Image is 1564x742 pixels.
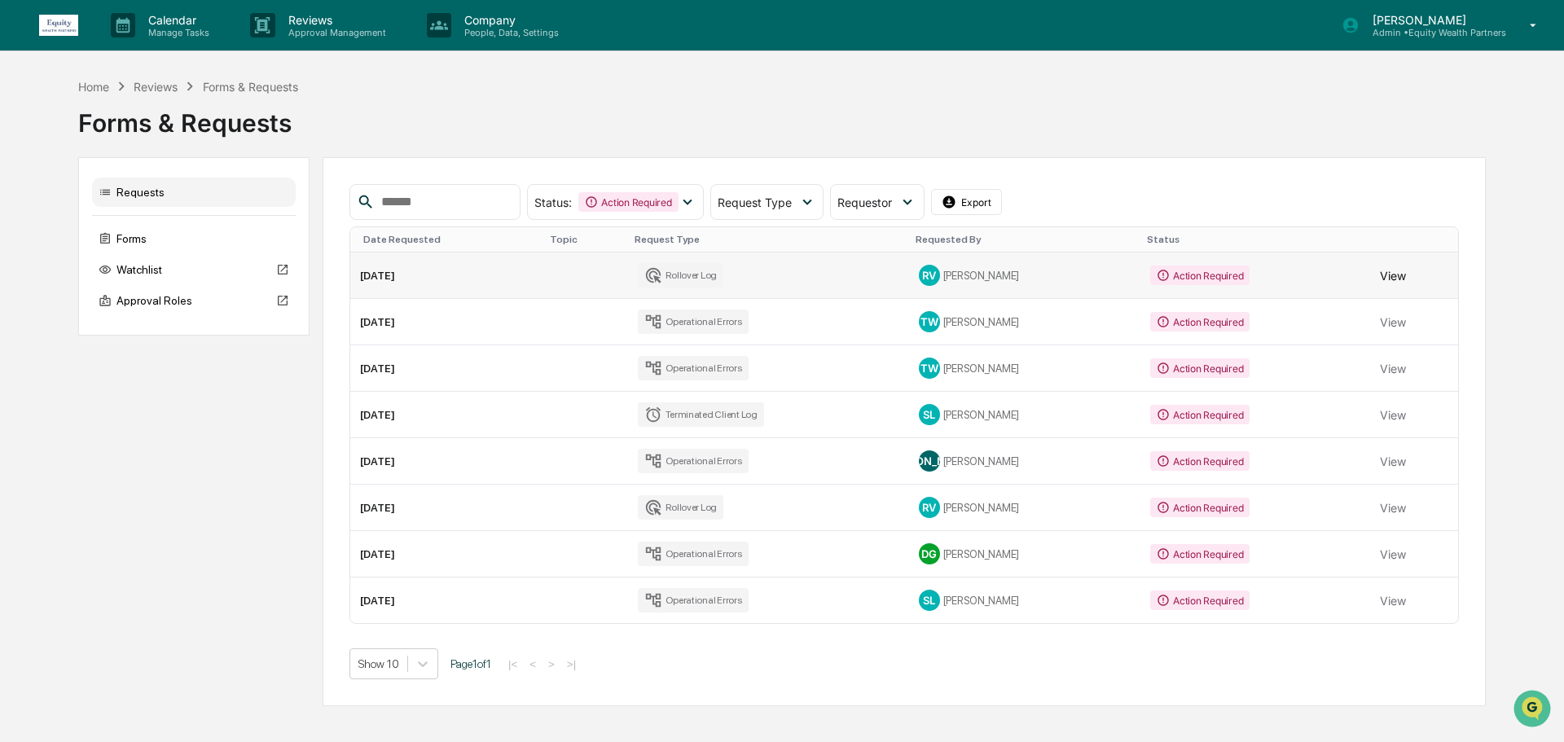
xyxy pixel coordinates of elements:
[919,265,940,286] div: RV
[638,263,723,288] div: Rollover Log
[203,80,298,94] div: Forms & Requests
[578,192,678,212] div: Action Required
[350,299,543,345] td: [DATE]
[919,450,1131,472] div: [PERSON_NAME]
[919,497,1131,518] div: [PERSON_NAME]
[1380,491,1406,524] button: View
[277,130,297,149] button: Start new chat
[635,234,903,245] div: Request Type
[451,27,567,38] p: People, Data, Settings
[1380,352,1406,384] button: View
[135,13,217,27] p: Calendar
[78,80,109,94] div: Home
[92,286,296,315] div: Approval Roles
[363,234,537,245] div: Date Requested
[919,311,1131,332] div: [PERSON_NAME]
[451,13,567,27] p: Company
[350,438,543,485] td: [DATE]
[718,195,792,209] span: Request Type
[350,485,543,531] td: [DATE]
[78,95,1486,138] div: Forms & Requests
[55,141,206,154] div: We're available if you need us!
[33,236,103,252] span: Data Lookup
[919,590,1131,611] div: [PERSON_NAME]
[350,531,543,577] td: [DATE]
[550,234,622,245] div: Topic
[1380,538,1406,570] button: View
[1380,398,1406,431] button: View
[16,125,46,154] img: 1746055101610-c473b297-6a78-478c-a979-82029cc54cd1
[1380,259,1406,292] button: View
[350,392,543,438] td: [DATE]
[525,657,541,671] button: <
[638,542,749,566] div: Operational Errors
[1150,451,1250,471] div: Action Required
[638,495,723,520] div: Rollover Log
[134,205,202,222] span: Attestations
[638,402,764,427] div: Terminated Client Log
[562,657,581,671] button: >|
[16,207,29,220] div: 🖐️
[919,311,940,332] div: TW
[10,199,112,228] a: 🖐️Preclearance
[837,195,892,209] span: Requestor
[919,450,940,472] div: [PERSON_NAME]
[162,276,197,288] span: Pylon
[638,588,749,612] div: Operational Errors
[1150,266,1250,285] div: Action Required
[919,358,1131,379] div: [PERSON_NAME]
[638,449,749,473] div: Operational Errors
[638,310,749,334] div: Operational Errors
[638,356,749,380] div: Operational Errors
[919,497,940,518] div: RV
[350,252,543,299] td: [DATE]
[134,80,178,94] div: Reviews
[1380,584,1406,617] button: View
[42,74,269,91] input: Clear
[39,15,78,36] img: logo
[350,345,543,392] td: [DATE]
[1512,688,1556,732] iframe: Open customer support
[919,404,940,425] div: SL
[503,657,522,671] button: |<
[16,238,29,251] div: 🔎
[919,358,940,379] div: TW
[916,234,1134,245] div: Requested By
[919,590,940,611] div: SL
[919,265,1131,286] div: [PERSON_NAME]
[931,189,1003,215] button: Export
[919,543,1131,564] div: [PERSON_NAME]
[534,195,572,209] span: Status :
[275,27,394,38] p: Approval Management
[450,657,491,670] span: Page 1 of 1
[919,404,1131,425] div: [PERSON_NAME]
[10,230,109,259] a: 🔎Data Lookup
[118,207,131,220] div: 🗄️
[16,34,297,60] p: How can we help?
[112,199,209,228] a: 🗄️Attestations
[1147,234,1364,245] div: Status
[1150,312,1250,331] div: Action Required
[92,224,296,253] div: Forms
[33,205,105,222] span: Preclearance
[1360,27,1506,38] p: Admin • Equity Wealth Partners
[919,543,940,564] div: DG
[135,27,217,38] p: Manage Tasks
[1150,498,1250,517] div: Action Required
[1150,405,1250,424] div: Action Required
[55,125,267,141] div: Start new chat
[543,657,560,671] button: >
[92,255,296,284] div: Watchlist
[350,577,543,623] td: [DATE]
[1150,358,1250,378] div: Action Required
[1380,305,1406,338] button: View
[115,275,197,288] a: Powered byPylon
[1150,591,1250,610] div: Action Required
[92,178,296,207] div: Requests
[1150,544,1250,564] div: Action Required
[275,13,394,27] p: Reviews
[1360,13,1506,27] p: [PERSON_NAME]
[1380,445,1406,477] button: View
